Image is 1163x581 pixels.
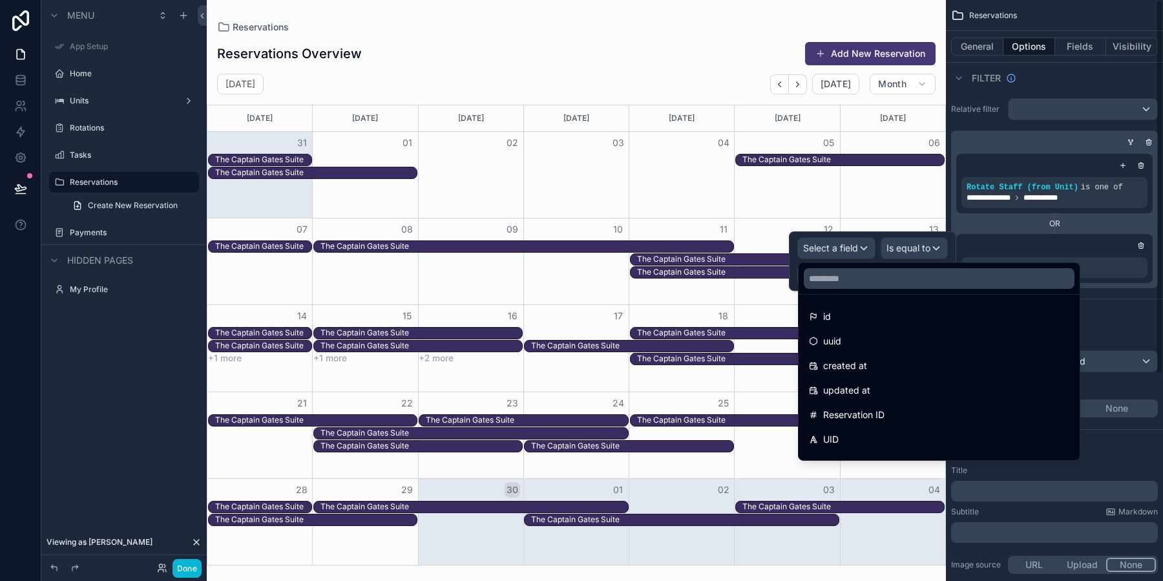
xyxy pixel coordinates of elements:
button: 07 [294,222,309,237]
div: The Captain Gates Suite [215,501,304,512]
button: 16 [505,308,520,324]
button: 17 [611,308,626,324]
button: 01 [399,135,415,151]
div: The Captain Gates Suite [215,328,304,338]
a: Rotations [70,123,196,133]
span: id [823,309,831,324]
button: 15 [399,308,415,324]
div: The Captain Gates Suite [531,341,620,351]
label: Units [70,96,178,106]
button: +1 more [313,353,347,363]
div: The Captain Gates Suite [742,154,831,165]
label: App Setup [70,41,196,52]
span: Reservation ID [823,407,885,423]
a: Create New Reservation [65,195,199,216]
button: 01 [611,482,626,498]
button: 02 [505,135,520,151]
button: None [1078,401,1156,416]
div: The Captain Gates Suite [637,253,726,265]
div: The Captain Gates Suite [637,327,726,339]
div: The Captain Gates Suite [215,514,304,525]
div: scrollable content [951,481,1158,502]
span: created at [823,358,867,374]
div: The Captain Gates Suite [637,254,726,264]
span: UID [823,432,839,447]
div: The Captain Gates Suite [637,267,726,277]
button: General [951,37,1003,56]
label: Payments [70,227,196,238]
button: 12 [821,222,837,237]
button: Upload [1058,558,1107,572]
button: Fields [1055,37,1107,56]
label: Relative filter [951,104,1003,114]
button: 25 [716,396,731,411]
button: 02 [716,482,731,498]
button: 28 [294,482,309,498]
div: Month View [207,105,946,565]
div: The Captain Gates Suite [215,414,304,426]
div: The Captain Gates Suite [426,415,514,425]
div: The Captain Gates Suite [637,266,726,278]
div: The Captain Gates Suite [320,240,409,252]
button: 22 [399,396,415,411]
button: 24 [611,396,626,411]
div: The Captain Gates Suite [531,441,620,451]
button: +1 more [208,353,242,363]
button: Done [173,559,202,578]
label: Tasks [70,150,196,160]
button: 14 [294,308,309,324]
div: The Captain Gates Suite [531,440,620,452]
button: 21 [294,396,309,411]
div: The Captain Gates Suite [215,154,304,165]
div: The Captain Gates Suite [320,328,409,338]
label: My Profile [70,284,196,295]
label: Title [951,465,967,476]
div: The Captain Gates Suite [215,341,304,351]
a: Markdown [1105,507,1158,517]
div: The Captain Gates Suite [320,501,409,512]
div: OR [956,218,1153,229]
div: The Captain Gates Suite [637,353,726,364]
button: 11 [716,222,731,237]
div: The Captain Gates Suite [320,441,409,451]
span: updated at [823,383,870,398]
div: The Captain Gates Suite [531,514,620,525]
div: The Captain Gates Suite [215,167,304,178]
button: 08 [399,222,415,237]
div: The Captain Gates Suite [215,241,304,251]
button: 03 [611,135,626,151]
button: 09 [505,222,520,237]
div: The Captain Gates Suite [531,340,620,352]
span: Summary [823,456,863,472]
span: Hidden pages [67,254,133,267]
div: The Captain Gates Suite [215,415,304,425]
div: The Captain Gates Suite [215,240,304,252]
button: +2 more [419,353,454,363]
span: Reservations [969,10,1017,21]
button: 13 [927,222,942,237]
span: uuid [823,333,841,349]
label: Reservations [70,177,191,187]
div: The Captain Gates Suite [320,340,409,352]
div: The Captain Gates Suite [320,341,409,351]
label: Home [70,69,196,79]
button: 30 [505,482,520,498]
span: Menu [67,9,94,22]
div: The Captain Gates Suite [637,414,726,426]
button: 03 [821,482,837,498]
label: Image source [951,560,1003,570]
div: The Captain Gates Suite [742,502,831,512]
button: 05 [821,135,837,151]
div: The Captain Gates Suite [320,327,409,339]
button: Visibility [1106,37,1158,56]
